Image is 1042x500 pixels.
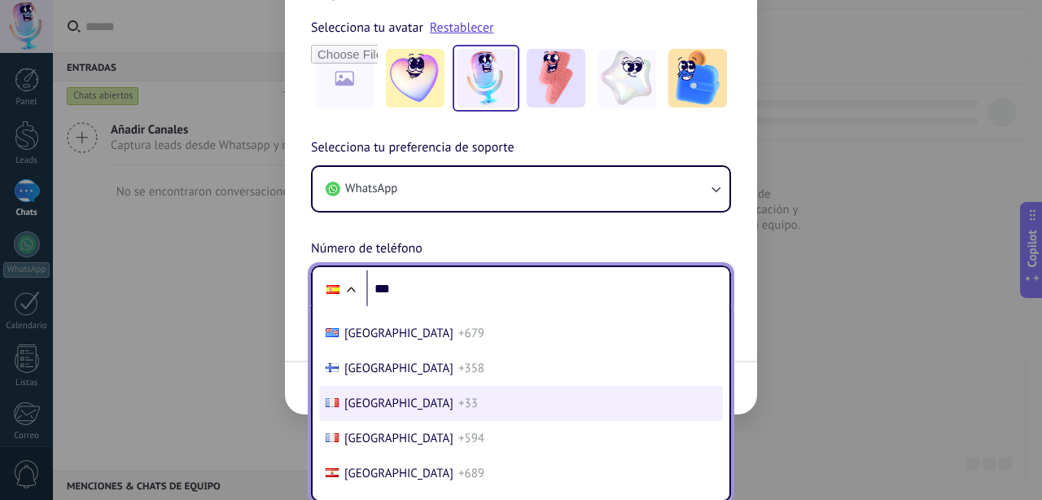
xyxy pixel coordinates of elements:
span: WhatsApp [345,181,397,197]
span: +689 [458,466,484,481]
span: +679 [458,326,484,341]
img: -5.jpeg [668,49,727,107]
span: +358 [458,361,484,376]
span: [GEOGRAPHIC_DATA] [344,361,453,376]
a: Restablecer [430,20,494,36]
button: WhatsApp [313,167,729,211]
img: -1.jpeg [386,49,444,107]
img: -3.jpeg [527,49,585,107]
span: +594 [458,431,484,446]
span: [GEOGRAPHIC_DATA] [344,466,453,481]
img: -2.jpeg [457,49,515,107]
span: Número de teléfono [311,239,422,260]
span: [GEOGRAPHIC_DATA] [344,396,453,411]
span: [GEOGRAPHIC_DATA] [344,431,453,446]
div: Spain: + 34 [317,272,348,306]
span: [GEOGRAPHIC_DATA] [344,326,453,341]
span: +33 [458,396,478,411]
span: Selecciona tu preferencia de soporte [311,138,514,159]
span: Selecciona tu avatar [311,17,423,38]
img: -4.jpeg [598,49,656,107]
